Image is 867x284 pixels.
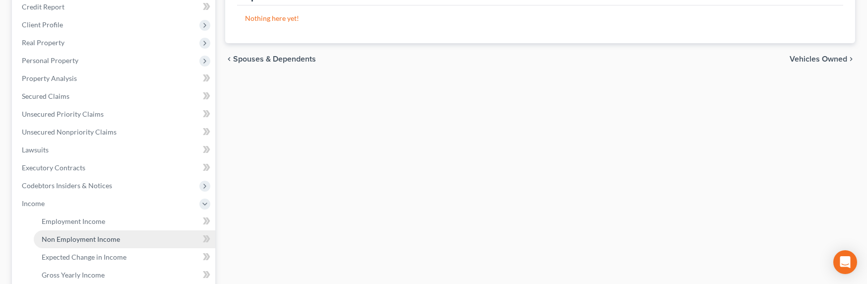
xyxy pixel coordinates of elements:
[34,213,215,230] a: Employment Income
[22,2,64,11] span: Credit Report
[22,110,104,118] span: Unsecured Priority Claims
[22,199,45,208] span: Income
[22,163,85,172] span: Executory Contracts
[22,181,112,190] span: Codebtors Insiders & Notices
[22,20,63,29] span: Client Profile
[34,230,215,248] a: Non Employment Income
[42,217,105,225] span: Employment Income
[790,55,855,63] button: Vehicles Owned chevron_right
[245,13,835,23] p: Nothing here yet!
[34,248,215,266] a: Expected Change in Income
[22,56,78,65] span: Personal Property
[22,145,49,154] span: Lawsuits
[42,271,105,279] span: Gross Yearly Income
[833,250,857,274] div: Open Intercom Messenger
[42,253,126,261] span: Expected Change in Income
[42,235,120,243] span: Non Employment Income
[233,55,316,63] span: Spouses & Dependents
[22,128,117,136] span: Unsecured Nonpriority Claims
[14,105,215,123] a: Unsecured Priority Claims
[14,70,215,87] a: Property Analysis
[22,92,69,100] span: Secured Claims
[225,55,233,63] i: chevron_left
[34,266,215,284] a: Gross Yearly Income
[790,55,847,63] span: Vehicles Owned
[14,159,215,177] a: Executory Contracts
[14,141,215,159] a: Lawsuits
[14,123,215,141] a: Unsecured Nonpriority Claims
[847,55,855,63] i: chevron_right
[22,74,77,82] span: Property Analysis
[14,87,215,105] a: Secured Claims
[22,38,64,47] span: Real Property
[225,55,316,63] button: chevron_left Spouses & Dependents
